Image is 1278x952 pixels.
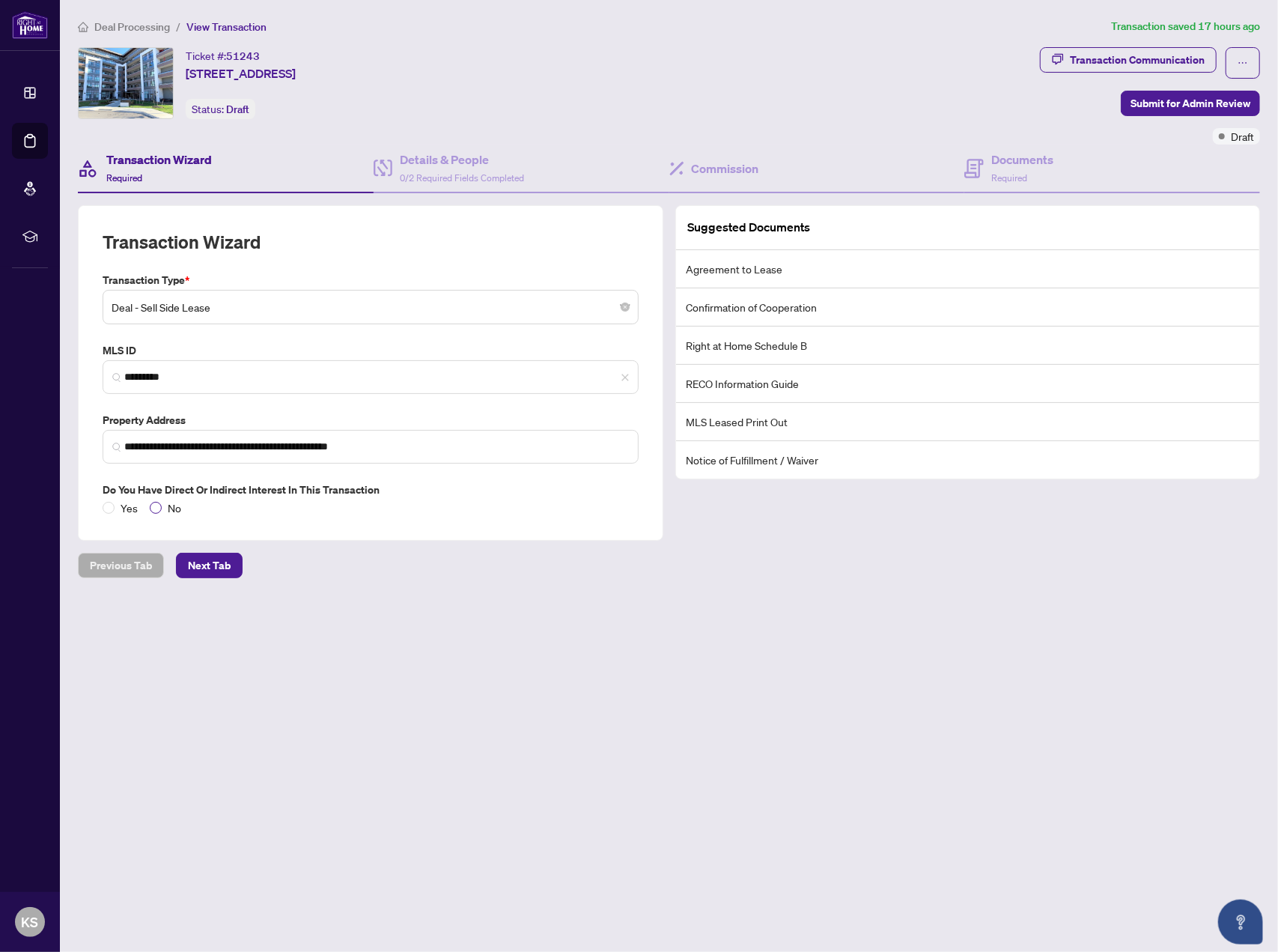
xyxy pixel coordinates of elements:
img: IMG-W12304642_1.jpg [79,48,173,118]
li: Agreement to Lease [676,250,1260,288]
img: logo [12,11,48,39]
h4: Details & People [400,151,524,169]
span: KS [22,912,39,933]
article: Suggested Documents [688,218,811,237]
article: Transaction saved 17 hours ago [1111,18,1260,35]
h2: Transaction Wizard [103,230,261,254]
h4: Commission [692,160,759,178]
div: Transaction Communication [1070,48,1205,72]
img: search_icon [112,373,121,382]
label: Transaction Type [103,272,639,288]
label: Property Address [103,412,639,428]
li: MLS Leased Print Out [676,403,1260,441]
label: MLS ID [103,342,639,359]
button: Next Tab [176,553,243,578]
span: ellipsis [1238,58,1248,68]
label: Do you have direct or indirect interest in this transaction [103,482,639,498]
span: 51243 [226,49,260,63]
h4: Transaction Wizard [106,151,212,169]
span: home [78,22,88,32]
span: Deal - Sell Side Lease [112,293,630,321]
span: close [621,373,630,382]
button: Previous Tab [78,553,164,578]
span: Draft [226,103,249,116]
span: close-circle [621,303,630,312]
div: Status: [186,99,255,119]
span: View Transaction [186,20,267,34]
li: Confirmation of Cooperation [676,288,1260,327]
span: Next Tab [188,554,231,577]
li: RECO Information Guide [676,365,1260,403]
li: / [176,18,180,35]
span: Draft [1231,128,1254,145]
h4: Documents [991,151,1053,169]
span: 0/2 Required Fields Completed [400,172,524,184]
span: Required [991,172,1027,184]
span: Deal Processing [94,20,170,34]
button: Transaction Communication [1040,47,1217,73]
span: Required [106,172,142,184]
button: Open asap [1218,900,1263,945]
span: Yes [115,500,144,516]
div: Ticket #: [186,47,260,64]
span: [STREET_ADDRESS] [186,64,296,82]
span: No [162,500,187,516]
li: Notice of Fulfillment / Waiver [676,441,1260,479]
span: Submit for Admin Review [1131,91,1250,115]
img: search_icon [112,443,121,452]
li: Right at Home Schedule B [676,327,1260,365]
button: Submit for Admin Review [1121,91,1260,116]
